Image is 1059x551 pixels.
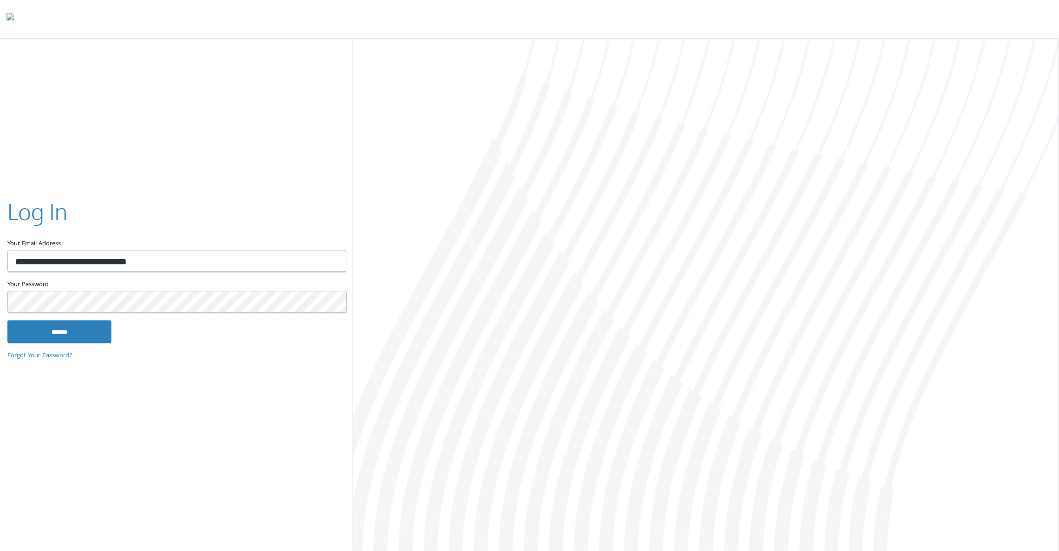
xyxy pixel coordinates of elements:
[6,10,14,28] img: todyl-logo-dark.svg
[7,351,72,361] a: Forgot Your Password?
[328,256,339,267] keeper-lock: Open Keeper Popup
[328,297,339,308] keeper-lock: Open Keeper Popup
[7,279,345,291] label: Your Password
[7,196,67,227] h2: Log In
